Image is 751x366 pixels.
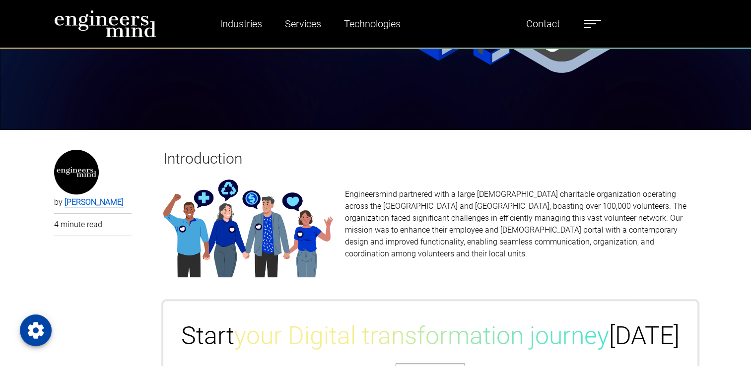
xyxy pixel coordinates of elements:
[54,196,132,208] p: by
[522,12,564,35] a: Contact
[57,150,96,194] img: EM_Logo
[281,12,325,35] a: Services
[54,10,156,38] img: logo
[65,197,124,207] a: [PERSON_NAME]
[234,321,609,350] span: your Digital transformation journey
[54,219,132,231] p: 4 minute read
[340,12,405,35] a: Technologies
[181,321,680,351] h1: Start [DATE]
[163,150,697,168] h3: Introduction
[345,188,697,260] p: Engineersmind partnered with a large [DEMOGRAPHIC_DATA] charitable organization operating across ...
[216,12,266,35] a: Industries
[163,180,334,278] img: overview-img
